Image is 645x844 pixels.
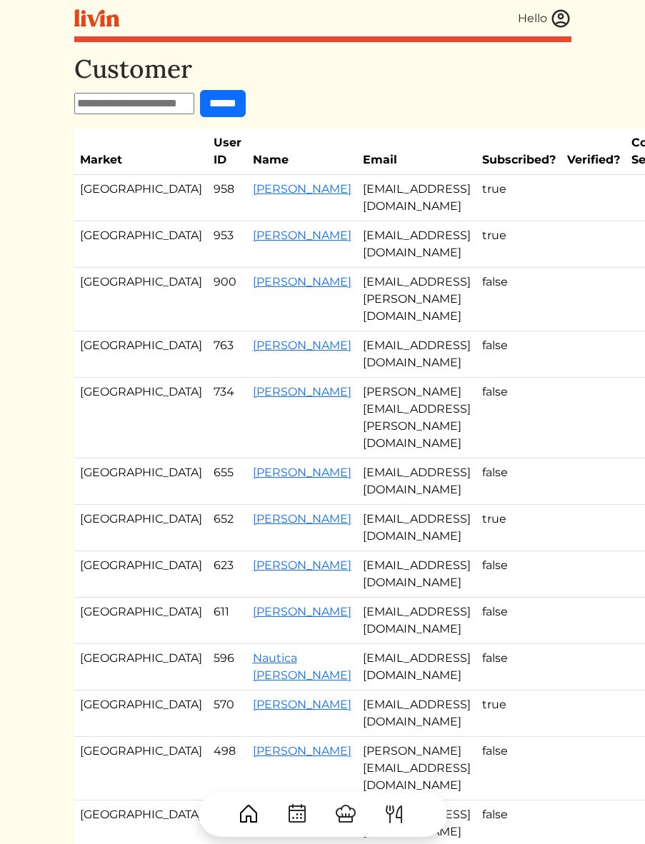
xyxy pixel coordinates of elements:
td: 611 [208,597,247,643]
a: [PERSON_NAME] [253,182,351,196]
td: false [476,597,561,643]
td: 900 [208,267,247,331]
a: [PERSON_NAME] [253,275,351,288]
img: ForkKnife-55491504ffdb50bab0c1e09e7649658475375261d09fd45db06cec23bce548bf.svg [383,803,406,825]
td: [EMAIL_ADDRESS][DOMAIN_NAME] [357,643,476,690]
td: 734 [208,377,247,458]
a: [PERSON_NAME] [253,228,351,242]
td: 596 [208,643,247,690]
td: [GEOGRAPHIC_DATA] [74,736,208,800]
td: 498 [208,736,247,800]
div: Hello [518,10,547,27]
td: false [476,551,561,597]
a: [PERSON_NAME] [253,558,351,572]
th: Email [357,129,476,175]
td: [GEOGRAPHIC_DATA] [74,690,208,736]
a: Nautica [PERSON_NAME] [253,651,351,682]
td: [EMAIL_ADDRESS][DOMAIN_NAME] [357,690,476,736]
td: 570 [208,690,247,736]
td: [EMAIL_ADDRESS][DOMAIN_NAME] [357,174,476,221]
td: true [476,690,561,736]
td: [GEOGRAPHIC_DATA] [74,551,208,597]
td: [GEOGRAPHIC_DATA] [74,504,208,551]
a: [PERSON_NAME] [253,466,351,479]
td: true [476,174,561,221]
td: [GEOGRAPHIC_DATA] [74,221,208,267]
td: [EMAIL_ADDRESS][DOMAIN_NAME] [357,551,476,597]
img: ChefHat-a374fb509e4f37eb0702ca99f5f64f3b6956810f32a249b33092029f8484b388.svg [334,803,357,825]
td: [PERSON_NAME][EMAIL_ADDRESS][PERSON_NAME][DOMAIN_NAME] [357,377,476,458]
a: [PERSON_NAME] [253,385,351,398]
th: User ID [208,129,247,175]
td: false [476,267,561,331]
td: false [476,458,561,504]
td: 655 [208,458,247,504]
img: livin-logo-a0d97d1a881af30f6274990eb6222085a2533c92bbd1e4f22c21b4f0d0e3210c.svg [74,9,119,27]
td: true [476,504,561,551]
td: [EMAIL_ADDRESS][DOMAIN_NAME] [357,331,476,377]
td: [EMAIL_ADDRESS][DOMAIN_NAME] [357,221,476,267]
a: [PERSON_NAME] [253,338,351,352]
td: false [476,643,561,690]
td: [EMAIL_ADDRESS][DOMAIN_NAME] [357,458,476,504]
img: CalendarDots-5bcf9d9080389f2a281d69619e1c85352834be518fbc73d9501aef674afc0d57.svg [286,803,309,825]
th: Subscribed? [476,129,561,175]
td: 623 [208,551,247,597]
td: [PERSON_NAME][EMAIL_ADDRESS][DOMAIN_NAME] [357,736,476,800]
td: false [476,377,561,458]
td: false [476,736,561,800]
td: [GEOGRAPHIC_DATA] [74,643,208,690]
th: Name [247,129,357,175]
a: [PERSON_NAME] [253,744,351,758]
a: [PERSON_NAME] [253,512,351,526]
th: Verified? [561,129,626,175]
img: House-9bf13187bcbb5817f509fe5e7408150f90897510c4275e13d0d5fca38e0b5951.svg [237,803,260,825]
td: [GEOGRAPHIC_DATA] [74,174,208,221]
h1: Customer [74,54,571,84]
td: [GEOGRAPHIC_DATA] [74,597,208,643]
td: true [476,221,561,267]
td: [EMAIL_ADDRESS][PERSON_NAME][DOMAIN_NAME] [357,267,476,331]
img: user_account-e6e16d2ec92f44fc35f99ef0dc9cddf60790bfa021a6ecb1c896eb5d2907b31c.svg [550,8,571,29]
td: [EMAIL_ADDRESS][DOMAIN_NAME] [357,597,476,643]
a: [PERSON_NAME] [253,698,351,711]
td: [GEOGRAPHIC_DATA] [74,267,208,331]
td: [GEOGRAPHIC_DATA] [74,331,208,377]
td: 763 [208,331,247,377]
a: [PERSON_NAME] [253,605,351,618]
td: false [476,331,561,377]
td: 958 [208,174,247,221]
td: 652 [208,504,247,551]
th: Market [74,129,208,175]
td: [GEOGRAPHIC_DATA] [74,458,208,504]
td: 953 [208,221,247,267]
td: [EMAIL_ADDRESS][DOMAIN_NAME] [357,504,476,551]
td: [GEOGRAPHIC_DATA] [74,377,208,458]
